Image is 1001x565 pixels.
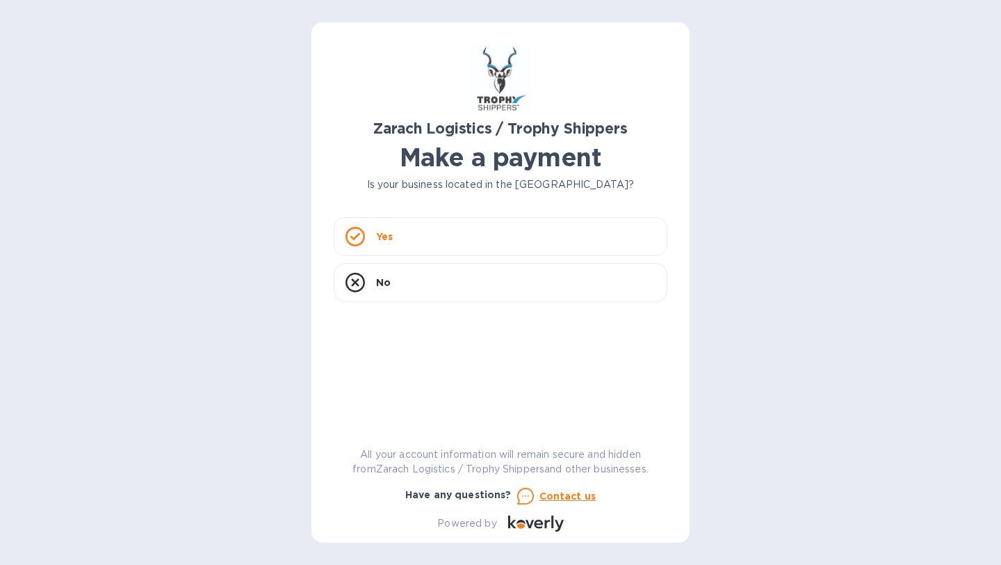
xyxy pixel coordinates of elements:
[376,276,391,289] p: No
[334,143,667,172] h1: Make a payment
[334,447,667,477] p: All your account information will remain secure and hidden from Zarach Logistics / Trophy Shipper...
[373,120,627,137] b: Zarach Logistics / Trophy Shippers
[405,489,512,500] b: Have any questions?
[437,516,496,531] p: Powered by
[376,230,393,244] p: Yes
[539,491,596,502] u: Contact us
[334,177,667,192] p: Is your business located in the [GEOGRAPHIC_DATA]?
